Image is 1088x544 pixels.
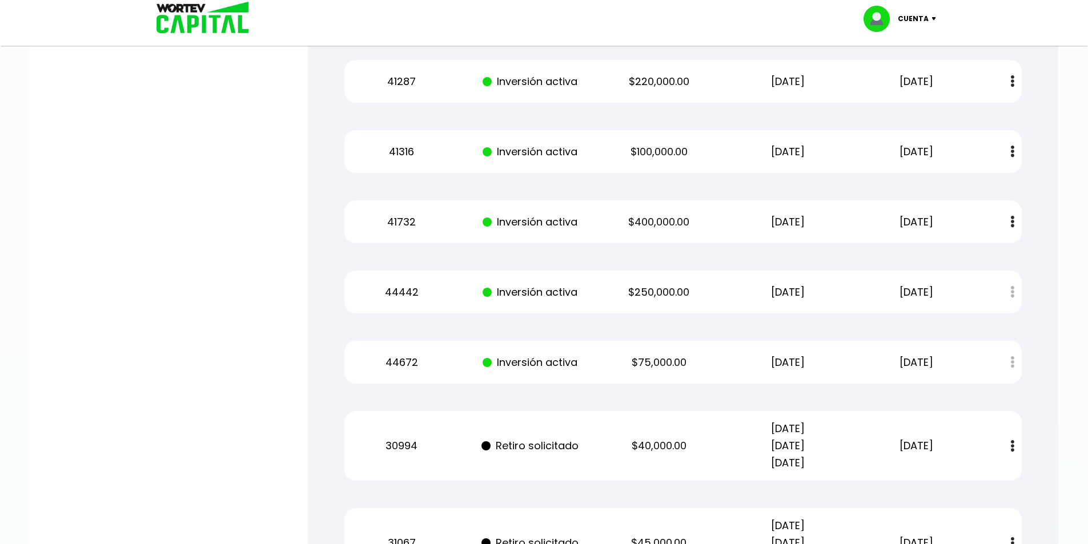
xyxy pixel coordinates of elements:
[862,284,971,301] p: [DATE]
[862,213,971,231] p: [DATE]
[347,437,456,454] p: 30994
[476,437,585,454] p: Retiro solicitado
[733,354,842,371] p: [DATE]
[476,73,585,90] p: Inversión activa
[347,213,456,231] p: 41732
[605,284,713,301] p: $250,000.00
[476,213,585,231] p: Inversión activa
[862,354,971,371] p: [DATE]
[347,143,456,160] p: 41316
[605,354,713,371] p: $75,000.00
[862,437,971,454] p: [DATE]
[476,284,585,301] p: Inversión activa
[605,73,713,90] p: $220,000.00
[733,213,842,231] p: [DATE]
[733,284,842,301] p: [DATE]
[733,420,842,472] p: [DATE] [DATE] [DATE]
[862,73,971,90] p: [DATE]
[347,354,456,371] p: 44672
[733,143,842,160] p: [DATE]
[347,284,456,301] p: 44442
[476,143,585,160] p: Inversión activa
[898,10,929,27] p: Cuenta
[733,73,842,90] p: [DATE]
[864,6,898,32] img: profile-image
[605,437,713,454] p: $40,000.00
[476,354,585,371] p: Inversión activa
[929,17,944,21] img: icon-down
[862,143,971,160] p: [DATE]
[605,143,713,160] p: $100,000.00
[347,73,456,90] p: 41287
[605,213,713,231] p: $400,000.00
